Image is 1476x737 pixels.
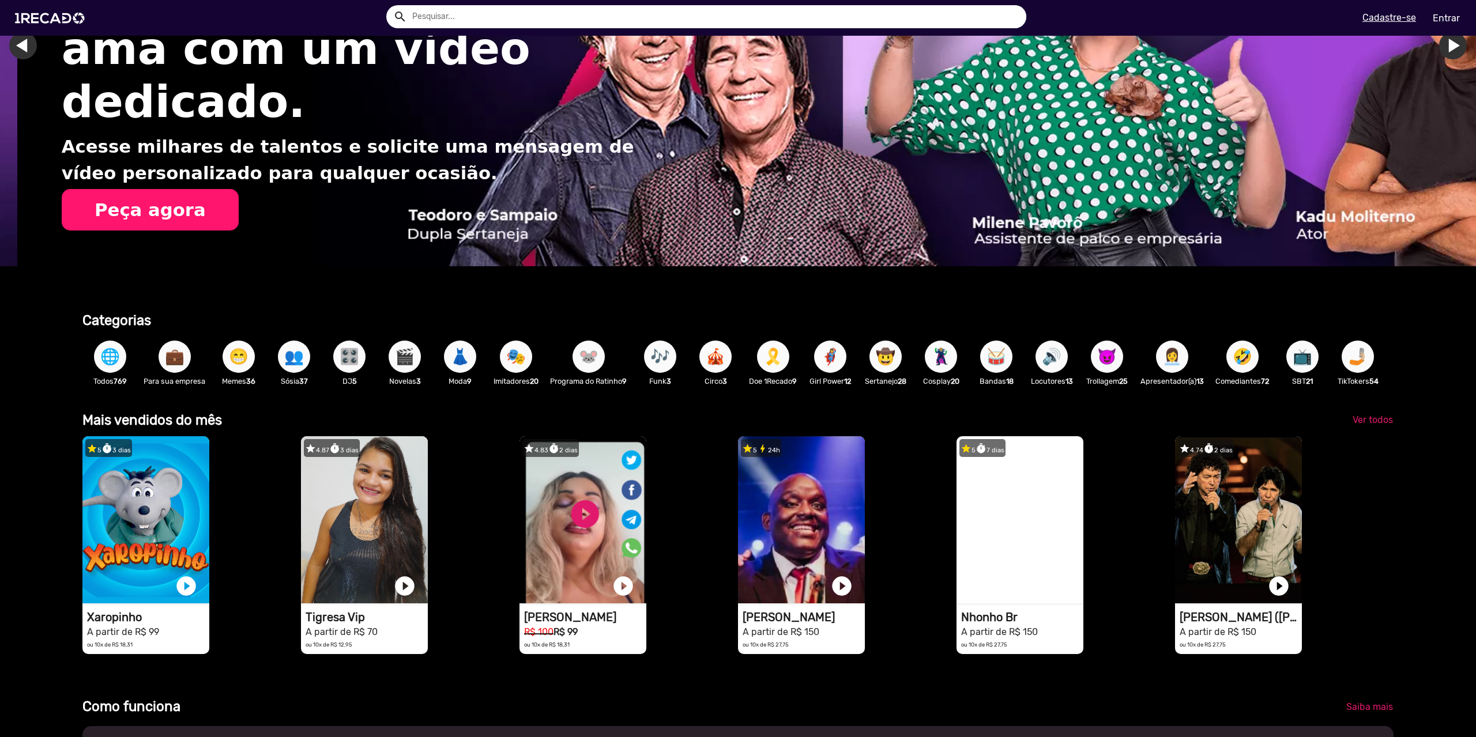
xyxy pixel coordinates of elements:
p: Circo [694,376,737,387]
h1: Nhonho Br [961,610,1083,624]
button: 📺 [1286,341,1319,373]
b: 18 [1006,377,1014,385]
p: Apresentador(a) [1140,376,1204,387]
a: play_circle_filled [1049,575,1072,598]
span: 🎶 [650,341,670,373]
b: 5 [352,377,357,385]
span: 🐭 [579,341,598,373]
b: 20 [951,377,959,385]
p: Cosplay [919,376,963,387]
h1: Tigresa Vip [306,610,428,624]
p: Moda [438,376,482,387]
p: SBT [1281,376,1324,387]
span: 🎪 [706,341,725,373]
span: 👥 [284,341,304,373]
button: 🎪 [699,341,732,373]
p: Funk [638,376,682,387]
button: 🥁 [980,341,1012,373]
a: play_circle_filled [830,575,853,598]
span: 🦸‍♀️ [820,341,840,373]
button: Peça agora [62,189,239,230]
small: A partir de R$ 150 [961,626,1038,637]
button: 👗 [444,341,476,373]
p: Imitadores [494,376,539,387]
b: Categorias [82,312,151,328]
b: 12 [844,377,851,385]
span: 🔊 [1042,341,1061,373]
span: 😈 [1097,341,1117,373]
button: Example home icon [389,6,409,26]
span: 🎛️ [340,341,359,373]
video: 1RECADO vídeos dedicados para fãs e empresas [1175,436,1302,603]
video: 1RECADO vídeos dedicados para fãs e empresas [738,436,865,603]
h1: [PERSON_NAME] [743,610,865,624]
span: 🌐 [100,341,120,373]
b: 37 [299,377,308,385]
b: Mais vendidos do mês [82,412,222,428]
small: ou 10x de R$ 27,75 [961,641,1007,648]
b: 9 [467,377,472,385]
b: Como funciona [82,698,180,715]
b: 21 [1306,377,1313,385]
button: 🎶 [644,341,676,373]
p: Trollagem [1085,376,1129,387]
span: 👗 [450,341,470,373]
h1: [PERSON_NAME] [524,610,646,624]
button: 🦹🏼‍♀️ [925,341,957,373]
b: R$ 99 [553,626,578,637]
span: 🤣 [1233,341,1252,373]
small: ou 10x de R$ 18,31 [524,641,570,648]
span: 😁 [229,341,248,373]
small: ou 10x de R$ 12,95 [306,641,352,648]
button: 🎛️ [333,341,366,373]
small: ou 10x de R$ 27,75 [743,641,789,648]
span: Ver todos [1353,414,1393,425]
span: 🎭 [506,341,526,373]
a: play_circle_filled [612,575,635,598]
button: 🎭 [500,341,532,373]
button: 🐭 [573,341,605,373]
b: 54 [1369,377,1379,385]
span: 🤠 [876,341,895,373]
small: A partir de R$ 70 [306,626,378,637]
b: 769 [114,377,127,385]
span: 👩‍💼 [1162,341,1182,373]
p: Doe 1Recado [749,376,797,387]
p: TikTokers [1336,376,1380,387]
p: Girl Power [808,376,852,387]
button: 🤣 [1226,341,1259,373]
a: Entrar [1425,8,1467,28]
button: 🔊 [1036,341,1068,373]
span: 🦹🏼‍♀️ [931,341,951,373]
p: Comediantes [1215,376,1269,387]
a: Ir para o slide anterior [27,32,54,59]
p: Sósia [272,376,316,387]
p: Locutores [1030,376,1074,387]
button: 🌐 [94,341,126,373]
button: 💼 [159,341,191,373]
b: 3 [416,377,421,385]
video: 1RECADO vídeos dedicados para fãs e empresas [519,436,646,603]
button: 🤠 [869,341,902,373]
small: A partir de R$ 150 [743,626,819,637]
p: Todos [88,376,132,387]
span: 📺 [1293,341,1312,373]
b: 20 [530,377,539,385]
b: 36 [246,377,255,385]
p: Programa do Ratinho [550,376,627,387]
a: play_circle_filled [1267,575,1290,598]
b: 28 [898,377,906,385]
b: 25 [1119,377,1128,385]
p: DJ [327,376,371,387]
span: 🎬 [395,341,415,373]
span: 🎗️ [763,341,783,373]
b: 3 [667,377,671,385]
button: 😈 [1091,341,1123,373]
b: 3 [722,377,727,385]
b: 13 [1196,377,1204,385]
small: ou 10x de R$ 18,31 [87,641,133,648]
span: Saiba mais [1346,701,1393,712]
small: R$ 100 [524,626,553,637]
b: 9 [622,377,627,385]
small: A partir de R$ 99 [87,626,159,637]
